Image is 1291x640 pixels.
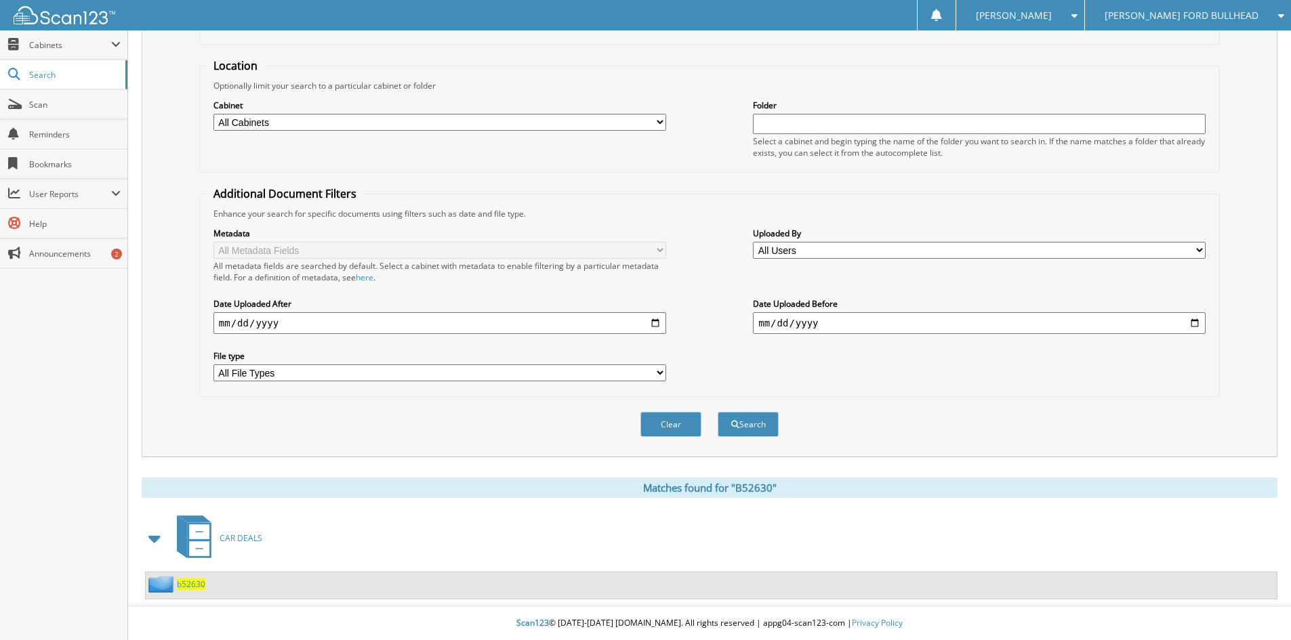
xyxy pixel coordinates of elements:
[29,99,121,110] span: Scan
[213,298,666,310] label: Date Uploaded After
[220,532,262,544] span: CAR DEALS
[29,248,121,259] span: Announcements
[1223,575,1291,640] iframe: Chat Widget
[753,135,1206,158] div: Select a cabinet and begin typing the name of the folder you want to search in. If the name match...
[14,6,115,24] img: scan123-logo-white.svg
[213,228,666,239] label: Metadata
[213,260,666,283] div: All metadata fields are searched by default. Select a cabinet with metadata to enable filtering b...
[111,249,122,259] div: 2
[213,312,666,334] input: start
[753,298,1206,310] label: Date Uploaded Before
[213,100,666,111] label: Cabinet
[753,100,1206,111] label: Folder
[169,511,262,565] a: CAR DEALS
[1105,12,1258,20] span: [PERSON_NAME] FORD BULLHEAD
[148,576,177,593] img: folder2.png
[29,188,111,200] span: User Reports
[213,350,666,362] label: File type
[207,208,1212,219] div: Enhance your search for specific documents using filters such as date and file type.
[29,129,121,140] span: Reminders
[29,218,121,230] span: Help
[852,617,903,628] a: Privacy Policy
[29,69,119,81] span: Search
[753,228,1206,239] label: Uploaded By
[753,312,1206,334] input: end
[516,617,549,628] span: Scan123
[177,578,205,590] a: b52630
[976,12,1052,20] span: [PERSON_NAME]
[29,39,111,51] span: Cabinets
[207,186,363,201] legend: Additional Document Filters
[640,412,701,437] button: Clear
[29,158,121,170] span: Bookmarks
[207,58,264,73] legend: Location
[142,477,1277,498] div: Matches found for "B52630"
[128,607,1291,640] div: © [DATE]-[DATE] [DOMAIN_NAME]. All rights reserved | appg04-scan123-com |
[207,80,1212,91] div: Optionally limit your search to a particular cabinet or folder
[718,412,779,437] button: Search
[356,272,373,283] a: here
